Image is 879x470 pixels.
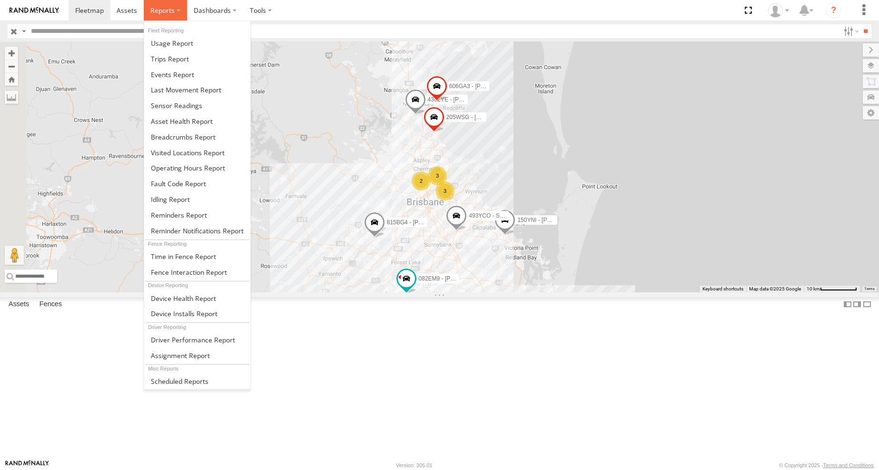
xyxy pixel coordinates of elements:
[843,297,852,311] label: Dock Summary Table to the Left
[144,332,250,348] a: Driver Performance Report
[35,298,67,311] label: Fences
[144,67,250,82] a: Full Events Report
[5,246,24,265] button: Drag Pegman onto the map to open Street View
[779,462,874,468] div: © Copyright 2025 -
[10,7,59,14] img: rand-logo.svg
[428,166,447,185] div: 3
[863,106,879,120] label: Map Settings
[5,73,18,86] button: Zoom Home
[449,83,522,90] span: 606GA3 - [PERSON_NAME]
[20,24,28,38] label: Search Query
[144,82,250,98] a: Last Movement Report
[144,176,250,191] a: Fault Code Report
[144,160,250,176] a: Asset Operating Hours Report
[823,462,874,468] a: Terms and Conditions
[144,145,250,160] a: Visited Locations Report
[386,219,459,226] span: 815BG4 - [PERSON_NAME]
[5,60,18,73] button: Zoom out
[862,297,872,311] label: Hide Summary Table
[435,181,454,200] div: 3
[702,286,743,292] button: Keyboard shortcuts
[804,286,860,292] button: Map Scale: 10 km per 74 pixels
[446,114,521,120] span: 205WSG - [PERSON_NAME]
[765,3,792,18] div: Aaron Cluff
[865,287,875,291] a: Terms
[144,129,250,145] a: Breadcrumbs Report
[144,191,250,207] a: Idling Report
[396,462,432,468] div: Version: 305.01
[412,171,431,190] div: 2
[144,207,250,223] a: Reminders Report
[144,113,250,129] a: Asset Health Report
[144,98,250,113] a: Sensor Readings
[840,24,860,38] label: Search Filter Options
[749,286,801,291] span: Map data ©2025 Google
[418,275,492,282] span: 082EM9 - [PERSON_NAME]
[144,348,250,363] a: Assignment Report
[5,47,18,60] button: Zoom in
[427,96,500,103] span: 430ZYE - [PERSON_NAME]
[144,373,250,389] a: Scheduled Reports
[144,51,250,67] a: Trips Report
[144,249,250,264] a: Time in Fences Report
[469,213,532,220] span: 493YCO - Service Spare
[852,297,862,311] label: Dock Summary Table to the Right
[144,306,250,321] a: Device Installs Report
[4,298,34,311] label: Assets
[517,217,588,223] span: 150YNI - [PERSON_NAME]
[807,286,820,291] span: 10 km
[144,35,250,51] a: Usage Report
[144,290,250,306] a: Device Health Report
[826,3,841,18] i: ?
[144,264,250,280] a: Fence Interaction Report
[144,223,250,239] a: Service Reminder Notifications Report
[5,460,49,470] a: Visit our Website
[5,90,18,104] label: Measure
